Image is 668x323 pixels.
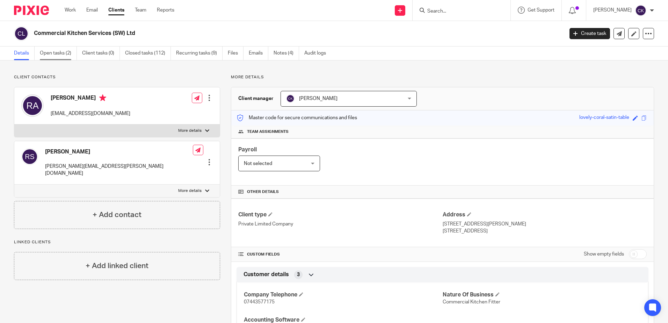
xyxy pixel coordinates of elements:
[244,291,442,299] h4: Company Telephone
[528,8,554,13] span: Get Support
[584,251,624,258] label: Show empty fields
[579,114,629,122] div: lovely-coral-satin-table
[21,94,44,117] img: svg%3E
[176,46,223,60] a: Recurring tasks (9)
[247,129,289,135] span: Team assignments
[286,94,295,103] img: svg%3E
[299,96,337,101] span: [PERSON_NAME]
[238,95,274,102] h3: Client manager
[45,148,193,156] h4: [PERSON_NAME]
[86,7,98,14] a: Email
[14,6,49,15] img: Pixie
[238,221,442,228] p: Private Limited Company
[40,46,77,60] a: Open tasks (2)
[274,46,299,60] a: Notes (4)
[635,5,646,16] img: svg%3E
[244,271,289,278] span: Customer details
[14,239,220,245] p: Linked clients
[157,7,174,14] a: Reports
[178,188,202,194] p: More details
[65,7,76,14] a: Work
[21,148,38,165] img: svg%3E
[14,46,35,60] a: Details
[249,46,268,60] a: Emails
[427,8,489,15] input: Search
[45,163,193,177] p: [PERSON_NAME][EMAIL_ADDRESS][PERSON_NAME][DOMAIN_NAME]
[247,189,279,195] span: Other details
[51,94,130,103] h4: [PERSON_NAME]
[443,228,647,235] p: [STREET_ADDRESS]
[93,209,141,220] h4: + Add contact
[569,28,610,39] a: Create task
[443,221,647,228] p: [STREET_ADDRESS][PERSON_NAME]
[443,291,641,299] h4: Nature Of Business
[238,147,257,152] span: Payroll
[244,161,272,166] span: Not selected
[443,300,500,304] span: Commercial Kitchen Fitter
[443,211,647,218] h4: Address
[238,211,442,218] h4: Client type
[51,110,130,117] p: [EMAIL_ADDRESS][DOMAIN_NAME]
[304,46,331,60] a: Audit logs
[135,7,146,14] a: Team
[237,114,357,121] p: Master code for secure communications and files
[99,94,106,101] i: Primary
[178,128,202,134] p: More details
[297,271,300,278] span: 3
[593,7,632,14] p: [PERSON_NAME]
[238,252,442,257] h4: CUSTOM FIELDS
[14,74,220,80] p: Client contacts
[244,300,275,304] span: 07443577175
[108,7,124,14] a: Clients
[14,26,29,41] img: svg%3E
[231,74,654,80] p: More details
[34,30,454,37] h2: Commercial Kitchen Services (SW) Ltd
[125,46,171,60] a: Closed tasks (112)
[86,260,148,271] h4: + Add linked client
[228,46,244,60] a: Files
[82,46,120,60] a: Client tasks (0)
